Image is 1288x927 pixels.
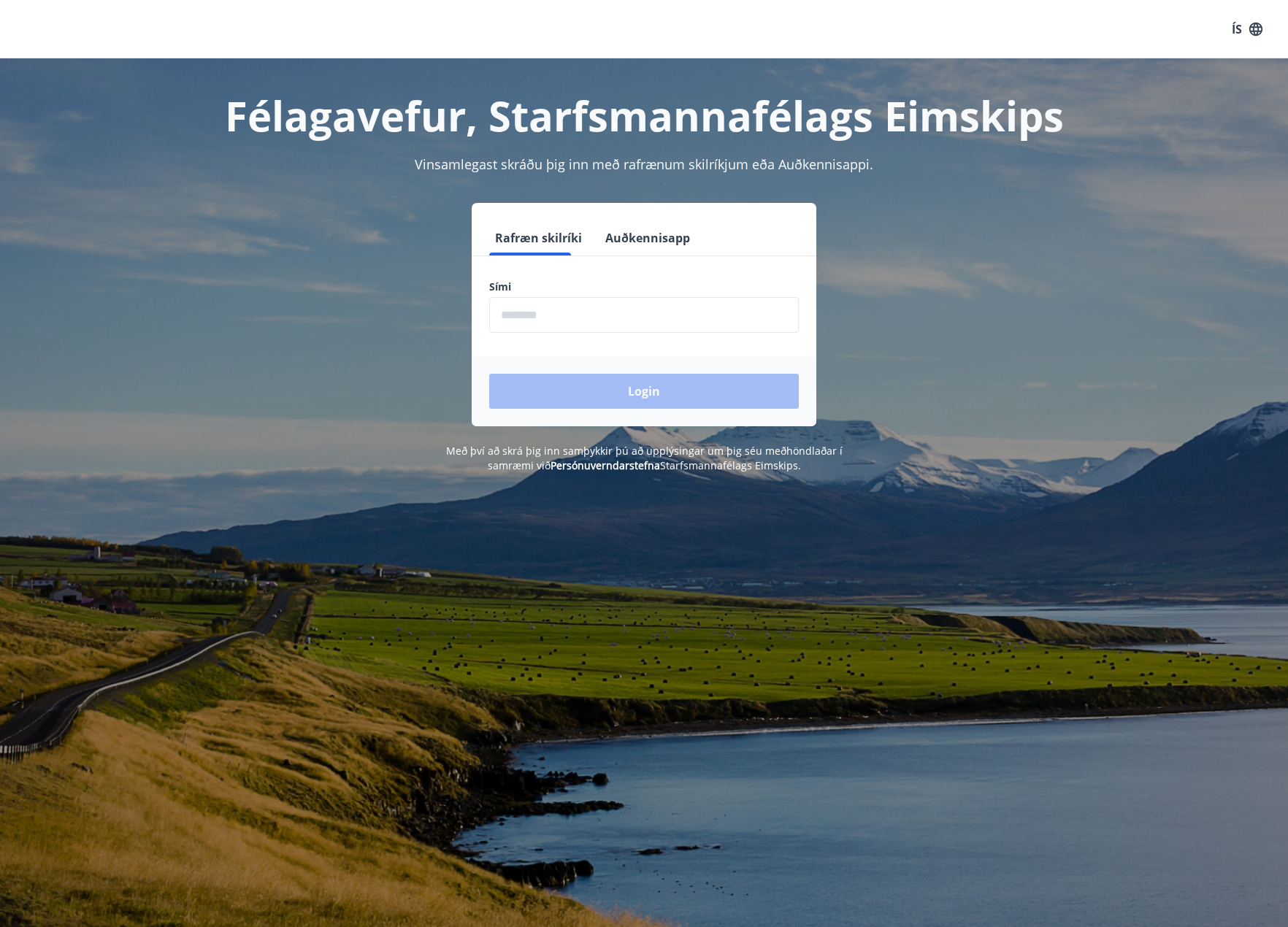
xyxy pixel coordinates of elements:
button: Rafræn skilríki [489,220,588,255]
button: ÍS [1224,16,1270,42]
span: Með því að skrá þig inn samþykkir þú að upplýsingar um þig séu meðhöndlaðar í samræmi við Starfsm... [446,444,843,472]
button: Auðkennisapp [599,220,696,255]
a: Persónuverndarstefna [551,458,660,472]
h1: Félagavefur, Starfsmannafélags Eimskips [136,88,1152,143]
label: Sími [489,280,799,294]
span: Vinsamlegast skráðu þig inn með rafrænum skilríkjum eða Auðkennisappi. [415,155,873,173]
